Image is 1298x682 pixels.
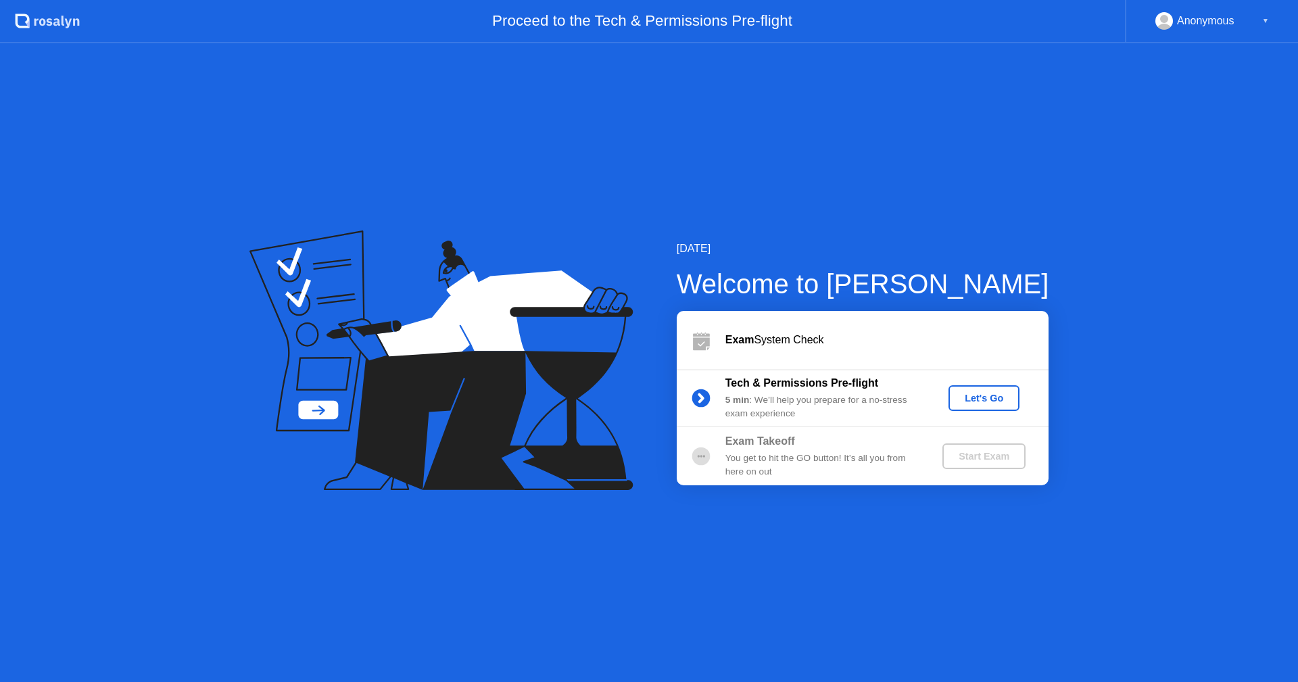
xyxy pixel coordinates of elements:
b: Exam [725,334,754,345]
div: You get to hit the GO button! It’s all you from here on out [725,452,920,479]
div: [DATE] [677,241,1049,257]
b: Exam Takeoff [725,435,795,447]
b: 5 min [725,395,750,405]
button: Start Exam [942,443,1026,469]
b: Tech & Permissions Pre-flight [725,377,878,389]
button: Let's Go [948,385,1019,411]
div: Welcome to [PERSON_NAME] [677,264,1049,304]
div: Let's Go [954,393,1014,404]
div: Anonymous [1177,12,1234,30]
div: System Check [725,332,1049,348]
div: Start Exam [948,451,1020,462]
div: ▼ [1262,12,1269,30]
div: : We’ll help you prepare for a no-stress exam experience [725,393,920,421]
